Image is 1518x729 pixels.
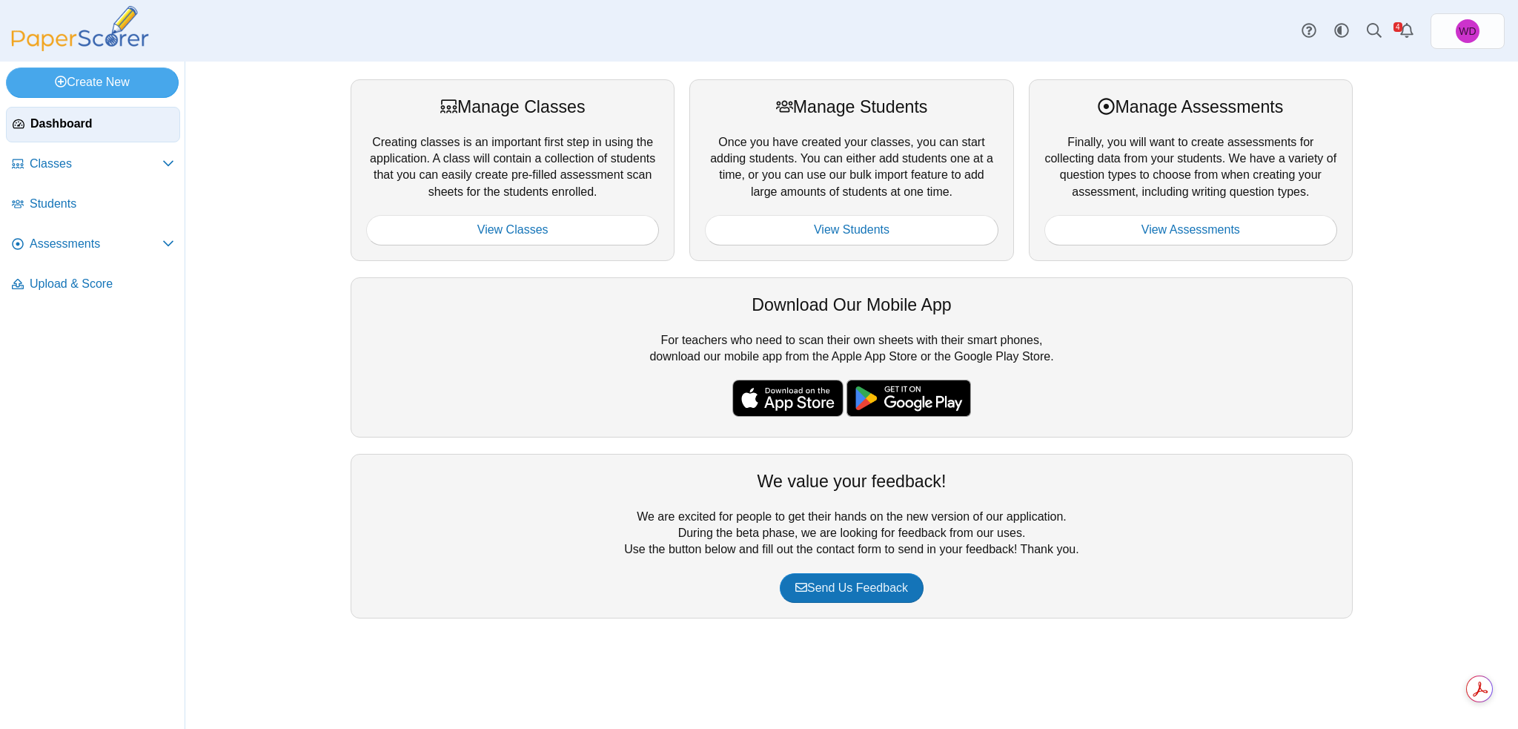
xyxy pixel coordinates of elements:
[351,454,1353,619] div: We are excited for people to get their hands on the new version of our application. During the be...
[846,380,971,417] img: google-play-badge.png
[1456,19,1479,43] span: Wesley Dingman
[1029,79,1353,260] div: Finally, you will want to create assessments for collecting data from your students. We have a va...
[732,380,843,417] img: apple-store-badge.svg
[689,79,1013,260] div: Once you have created your classes, you can start adding students. You can either add students on...
[351,277,1353,438] div: For teachers who need to scan their own sheets with their smart phones, download our mobile app f...
[30,156,162,172] span: Classes
[6,267,180,303] a: Upload & Score
[351,79,675,260] div: Creating classes is an important first step in using the application. A class will contain a coll...
[366,215,659,245] a: View Classes
[30,196,174,212] span: Students
[366,293,1337,317] div: Download Our Mobile App
[6,227,180,263] a: Assessments
[366,95,659,119] div: Manage Classes
[6,6,154,51] img: PaperScorer
[6,41,154,53] a: PaperScorer
[1044,215,1337,245] a: View Assessments
[705,95,998,119] div: Manage Students
[6,147,180,182] a: Classes
[366,469,1337,493] div: We value your feedback!
[6,187,180,222] a: Students
[30,236,162,252] span: Assessments
[1044,95,1337,119] div: Manage Assessments
[30,116,173,132] span: Dashboard
[795,581,908,594] span: Send Us Feedback
[1391,15,1423,47] a: Alerts
[705,215,998,245] a: View Students
[1459,26,1476,36] span: Wesley Dingman
[30,276,174,292] span: Upload & Score
[1431,13,1505,49] a: Wesley Dingman
[6,67,179,97] a: Create New
[780,573,924,603] a: Send Us Feedback
[6,107,180,142] a: Dashboard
